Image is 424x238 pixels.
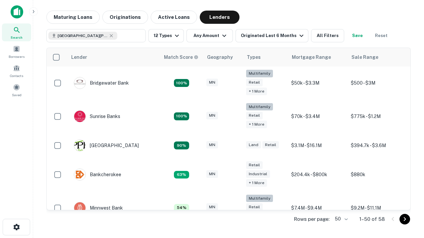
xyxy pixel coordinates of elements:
[246,103,273,111] div: Multifamily
[74,111,85,122] img: picture
[347,133,407,158] td: $394.7k - $3.6M
[347,100,407,133] td: $775k - $1.2M
[206,112,218,119] div: MN
[174,171,189,179] div: Matching Properties: 7, hasApolloMatch: undefined
[347,29,368,42] button: Save your search to get updates of matches that match your search criteria.
[246,112,263,119] div: Retail
[359,215,385,223] p: 1–50 of 58
[246,141,261,149] div: Land
[174,112,189,120] div: Matching Properties: 14, hasApolloMatch: undefined
[288,191,347,225] td: $7.4M - $9.4M
[294,215,330,223] p: Rows per page:
[246,121,267,128] div: + 1 more
[236,29,308,42] button: Originated Last 6 Months
[246,88,267,95] div: + 1 more
[347,48,407,66] th: Sale Range
[2,62,31,80] a: Contacts
[288,48,347,66] th: Mortgage Range
[371,29,392,42] button: Reset
[347,158,407,191] td: $880k
[186,29,233,42] button: Any Amount
[262,141,279,149] div: Retail
[58,33,107,39] span: [GEOGRAPHIC_DATA][PERSON_NAME], [GEOGRAPHIC_DATA], [GEOGRAPHIC_DATA]
[347,66,407,100] td: $500 - $3M
[74,77,85,89] img: picture
[288,158,347,191] td: $204.4k - $800k
[10,73,23,78] span: Contacts
[206,170,218,178] div: MN
[246,161,263,169] div: Retail
[67,48,160,66] th: Lender
[174,79,189,87] div: Matching Properties: 20, hasApolloMatch: undefined
[288,66,347,100] td: $50k - $3.3M
[46,11,100,24] button: Maturing Loans
[74,202,123,214] div: Minnwest Bank
[174,204,189,212] div: Matching Properties: 6, hasApolloMatch: undefined
[243,48,288,66] th: Types
[246,179,267,187] div: + 1 more
[74,202,85,214] img: picture
[11,35,23,40] span: Search
[2,81,31,99] a: Saved
[391,185,424,217] iframe: Chat Widget
[246,203,263,211] div: Retail
[2,23,31,41] a: Search
[174,141,189,149] div: Matching Properties: 10, hasApolloMatch: undefined
[347,191,407,225] td: $9.2M - $11.1M
[332,214,349,224] div: 50
[200,11,239,24] button: Lenders
[206,203,218,211] div: MN
[74,110,120,122] div: Sunrise Banks
[246,195,273,202] div: Multifamily
[74,140,85,151] img: picture
[246,79,263,86] div: Retail
[151,11,197,24] button: Active Loans
[2,43,31,60] a: Borrowers
[74,169,121,180] div: Bankcherokee
[11,5,23,19] img: capitalize-icon.png
[206,79,218,86] div: MN
[206,141,218,149] div: MN
[241,32,305,40] div: Originated Last 6 Months
[207,53,233,61] div: Geography
[399,214,410,224] button: Go to next page
[288,133,347,158] td: $3.1M - $16.1M
[9,54,25,59] span: Borrowers
[74,77,129,89] div: Bridgewater Bank
[71,53,87,61] div: Lender
[246,70,273,77] div: Multifamily
[246,170,270,178] div: Industrial
[74,139,139,151] div: [GEOGRAPHIC_DATA]
[288,100,347,133] td: $70k - $3.4M
[247,53,261,61] div: Types
[74,169,85,180] img: picture
[12,92,22,98] span: Saved
[311,29,344,42] button: All Filters
[164,54,198,61] div: Capitalize uses an advanced AI algorithm to match your search with the best lender. The match sco...
[102,11,148,24] button: Originations
[164,54,197,61] h6: Match Score
[148,29,184,42] button: 12 Types
[203,48,243,66] th: Geography
[351,53,378,61] div: Sale Range
[160,48,203,66] th: Capitalize uses an advanced AI algorithm to match your search with the best lender. The match sco...
[292,53,331,61] div: Mortgage Range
